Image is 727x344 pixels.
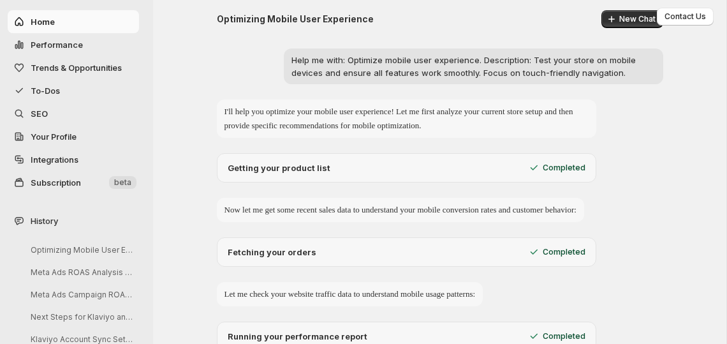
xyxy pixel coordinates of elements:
span: To-Dos [31,86,60,96]
a: Your Profile [8,125,139,148]
span: Performance [31,40,83,50]
p: I'll help you optimize your mobile user experience! Let me first analyze your current store setup... [224,105,589,133]
span: Your Profile [31,131,77,142]
span: History [31,214,58,227]
span: Trends & Opportunities [31,63,122,73]
button: Optimizing Mobile User Experience [20,240,142,260]
p: Completed [543,331,585,341]
button: To-Dos [8,79,139,102]
p: Getting your product list [228,161,330,174]
p: Help me with: Optimize mobile user experience. Description: Test your store on mobile devices and... [291,54,656,79]
h2: Optimizing Mobile User Experience [217,13,374,26]
button: Meta Ads ROAS Analysis Request [20,262,142,282]
p: Now let me get some recent sales data to understand your mobile conversion rates and customer beh... [224,203,576,217]
button: Performance [8,33,139,56]
button: Trends & Opportunities [8,56,139,79]
span: Home [31,17,55,27]
span: SEO [31,108,48,119]
span: New Chat [619,14,656,24]
span: Integrations [31,154,78,165]
button: Meta Ads Campaign ROAS Analysis [20,285,142,304]
button: New Chat [601,10,663,28]
button: Home [8,10,139,33]
p: Fetching your orders [228,246,316,258]
span: Subscription [31,177,81,188]
a: SEO [8,102,139,125]
p: Let me check your website traffic data to understand mobile usage patterns: [224,287,476,301]
p: Completed [543,247,585,257]
p: Completed [543,163,585,173]
span: beta [114,177,131,188]
button: Contact Us [657,8,714,26]
button: Subscription [8,171,139,194]
span: Contact Us [665,11,706,22]
button: Next Steps for Klaviyo and Shopify [20,307,142,327]
a: Integrations [8,148,139,171]
p: Running your performance report [228,330,367,343]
